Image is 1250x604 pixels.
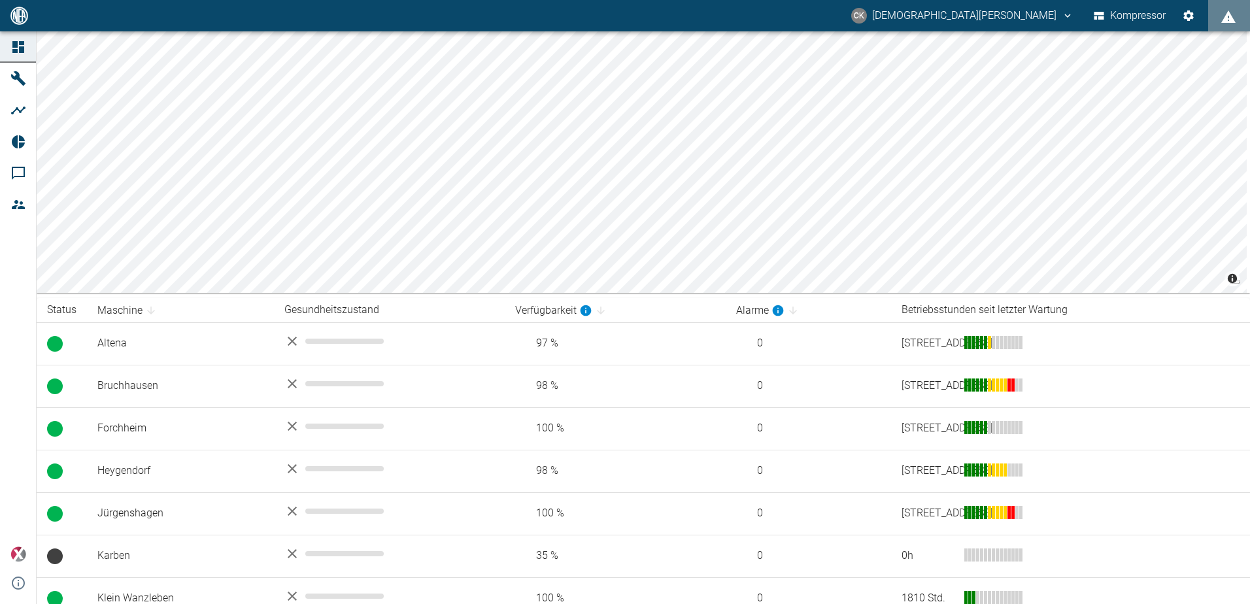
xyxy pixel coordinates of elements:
td: Jürgenshagen [87,492,274,535]
canvas: Landkarte [37,31,1247,293]
font: Verfügbarkeit [515,303,577,318]
font: Alarme [736,303,769,318]
span: 0 [736,421,881,436]
div: [STREET_ADDRESS] [902,378,954,394]
span: 0 [736,336,881,351]
span: 100 % [515,506,715,521]
span: Keine Daten [47,548,63,564]
span: 0 [736,463,881,478]
div: Keine Daten [284,546,494,562]
th: Betriebsstunden seit letzter Wartung [891,298,1250,322]
button: christian.kraft@arcanum-energy.de [849,4,1075,27]
span: 0 [736,548,881,563]
th: Gesundheitszustand [274,298,505,322]
font: Kompressor [1110,7,1166,25]
td: Heygendorf [87,450,274,492]
div: [STREET_ADDRESS] [902,336,954,351]
th: Status [37,298,87,322]
font: Maschine [97,303,143,318]
span: Betrieb [47,421,63,437]
span: Betrieb [47,463,63,479]
img: Logo [9,7,29,24]
span: Betrieb [47,378,63,394]
span: 98 % [515,463,715,478]
span: 100 % [515,421,715,436]
div: [STREET_ADDRESS] [902,463,954,478]
div: berechnet für die letzten 7 Tage [736,303,785,318]
div: Keine Daten [284,333,494,349]
td: Karben [87,535,274,577]
div: Keine Daten [284,376,494,392]
td: Forchheim [87,407,274,450]
div: Keine Daten [284,461,494,477]
span: Betrieb [47,336,63,352]
td: Bruchhausen [87,365,274,407]
span: Betrieb [47,506,63,522]
div: Keine Daten [284,588,494,604]
div: 0 h [902,548,954,563]
td: Altena [87,322,274,365]
span: 35 % [515,548,715,563]
button: Einstellungen [1177,4,1200,27]
font: [DEMOGRAPHIC_DATA][PERSON_NAME] [872,7,1056,25]
span: 98 % [515,378,715,394]
span: 0 [736,378,881,394]
div: [STREET_ADDRESS] [902,506,954,521]
div: [STREET_ADDRESS] [902,421,954,436]
div: Keine Daten [284,418,494,434]
div: CK [851,8,867,24]
div: Keine Daten [284,503,494,519]
div: berechnet für die letzten 7 Tage [515,303,592,318]
span: 97 % [515,336,715,351]
button: Kompressor [1091,4,1169,27]
span: 0 [736,506,881,521]
img: Xplore-Logo [10,546,26,562]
